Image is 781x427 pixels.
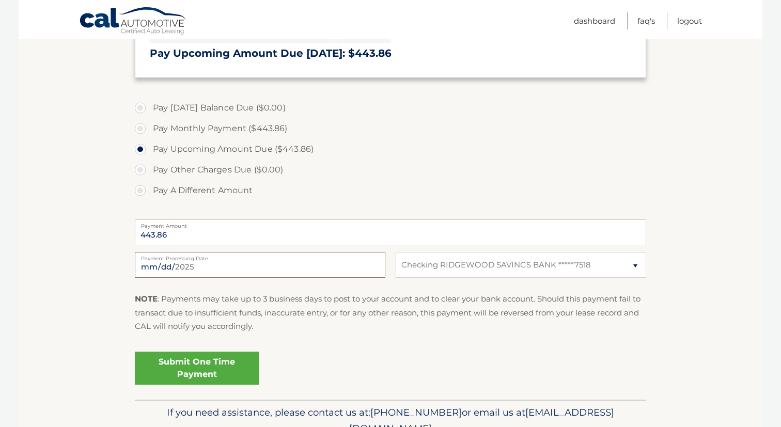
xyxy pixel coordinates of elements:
[135,139,646,160] label: Pay Upcoming Amount Due ($443.86)
[135,219,646,228] label: Payment Amount
[135,219,646,245] input: Payment Amount
[135,252,385,260] label: Payment Processing Date
[135,160,646,180] label: Pay Other Charges Due ($0.00)
[135,180,646,201] label: Pay A Different Amount
[150,47,631,60] h3: Pay Upcoming Amount Due [DATE]: $443.86
[135,294,158,304] strong: NOTE
[135,252,385,278] input: Payment Date
[135,352,259,385] a: Submit One Time Payment
[135,292,646,333] p: : Payments may take up to 3 business days to post to your account and to clear your bank account....
[370,406,462,418] span: [PHONE_NUMBER]
[135,118,646,139] label: Pay Monthly Payment ($443.86)
[79,7,188,37] a: Cal Automotive
[637,12,655,29] a: FAQ's
[574,12,615,29] a: Dashboard
[135,98,646,118] label: Pay [DATE] Balance Due ($0.00)
[677,12,702,29] a: Logout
